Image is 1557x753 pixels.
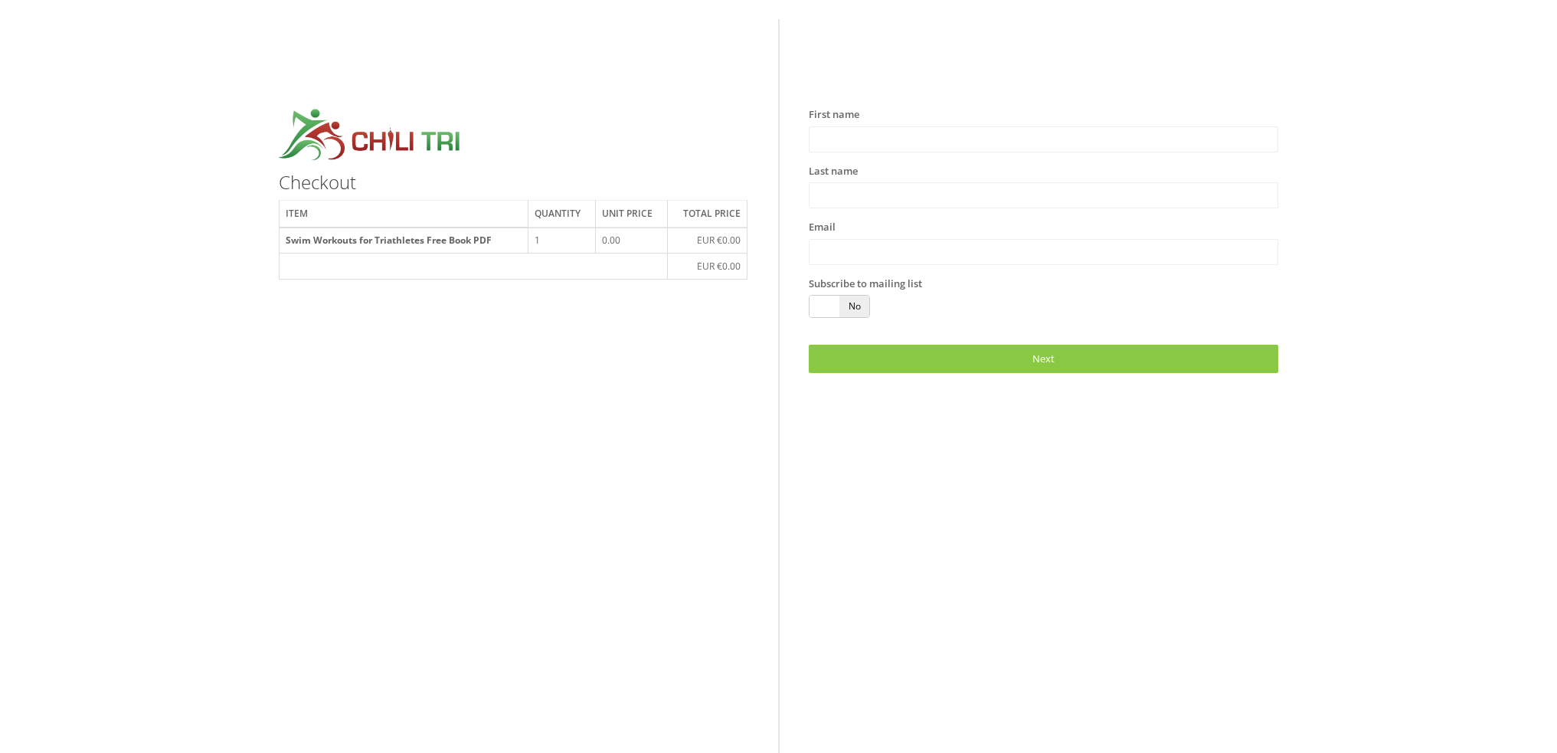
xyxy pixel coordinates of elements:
[809,220,836,235] label: Email
[279,201,528,228] th: Item
[667,254,747,280] td: EUR €0.00
[667,201,747,228] th: Total price
[528,201,595,228] th: Quantity
[809,164,858,179] label: Last name
[528,228,595,254] td: 1
[809,107,859,123] label: First name
[279,228,528,254] th: Swim Workouts for Triathletes Free Book PDF
[809,345,1278,373] a: Next
[595,228,667,254] td: 0.00
[667,228,747,254] td: EUR €0.00
[809,277,922,292] label: Subscribe to mailing list
[595,201,667,228] th: Unit price
[279,107,461,165] img: croppedchilitri.jpg
[279,172,748,192] h3: Checkout
[839,296,869,317] span: No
